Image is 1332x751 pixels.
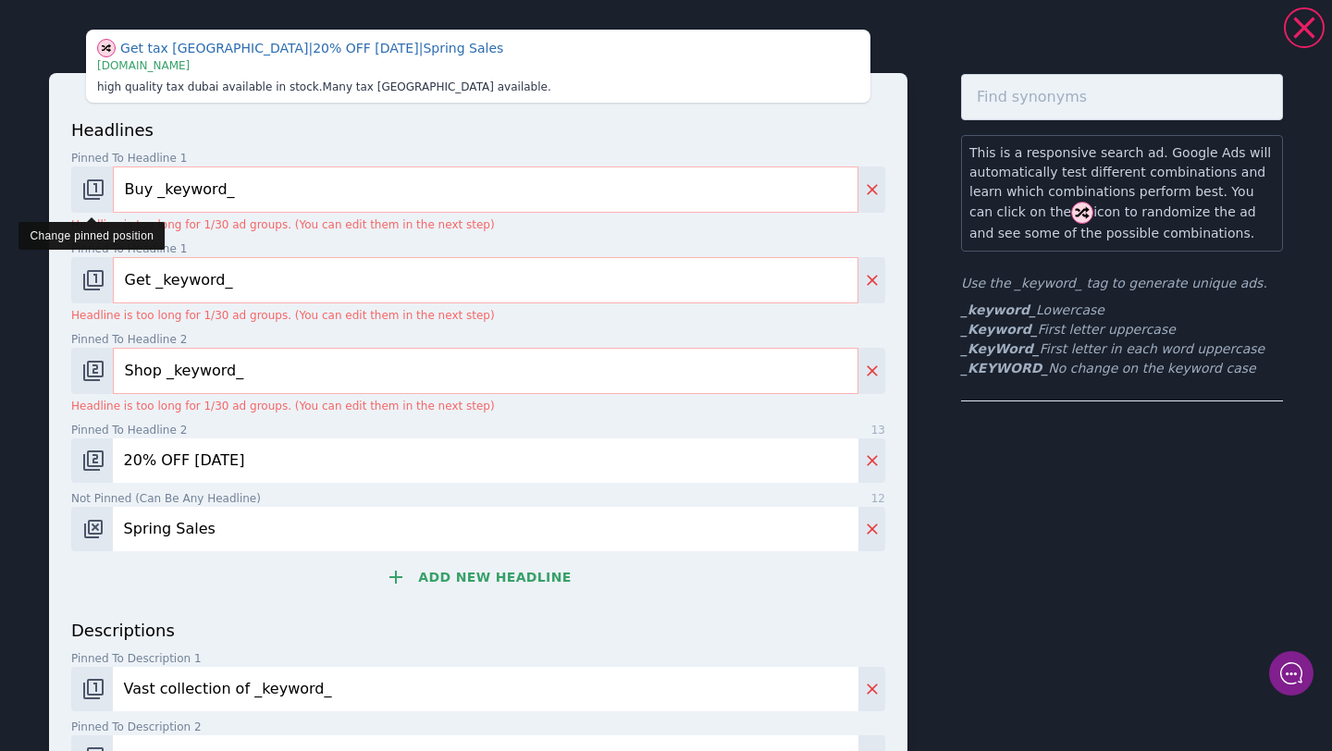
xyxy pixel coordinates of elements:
[37,230,287,273] input: Enter your email address
[82,269,105,291] img: pos-1.svg
[37,282,287,325] button: Subscribe Now
[858,257,885,303] button: Delete
[48,48,203,63] div: Domain: [DOMAIN_NAME]
[961,359,1283,378] li: No change on the keyword case
[1269,651,1313,696] iframe: gist-messenger-bubble-iframe
[71,719,202,735] span: Pinned to description 2
[97,80,323,93] span: high quality tax dubai available in stock
[871,422,885,438] span: 13
[961,74,1283,120] input: Find synonyms
[961,274,1283,293] p: Use the _keyword_ tag to generate unique ads.
[82,179,105,201] img: pos-1.svg
[1071,202,1093,224] img: shuffle.svg
[858,438,885,483] button: Delete
[20,146,303,179] span: Enter your email to unlock industry tips and this exclusive offer.
[204,109,312,121] div: Keywords by Traffic
[71,398,885,414] p: Headline is too long for 1/30 ad groups. (You can edit them in the next step)
[97,59,190,72] span: [DOMAIN_NAME]
[71,507,113,551] button: Change pinned position
[71,240,187,257] span: Pinned to headline 1
[82,518,105,540] img: pos-.svg
[419,41,424,55] span: |
[71,348,113,394] button: Change pinned position
[71,117,885,142] p: headlines
[291,14,310,32] button: X
[71,490,261,507] span: Not pinned (Can be any headline)
[858,507,885,551] button: Delete
[308,41,313,55] span: |
[961,322,1038,337] b: _Keyword_
[313,41,423,55] span: 20% OFF [DATE]
[119,227,222,241] span: New conversation
[82,449,105,472] img: pos-2.svg
[28,123,342,182] h2: Can I help you with anything?
[71,667,113,711] button: Change pinned position
[71,438,113,483] button: Change pinned position
[423,41,503,55] span: Spring Sales
[30,30,44,44] img: logo_orange.svg
[548,80,551,93] span: .
[961,341,1040,356] b: _KeyWord_
[30,48,44,63] img: website_grey.svg
[97,39,116,57] img: shuffle.svg
[71,307,885,324] p: Headline is too long for 1/30 ad groups. (You can edit them in the next step)
[871,490,885,507] span: 12
[154,595,234,607] span: We run on Gist
[71,216,885,233] p: Headline is too long for 1/30 ad groups. (You can edit them in the next step)
[71,150,187,166] span: Pinned to headline 1
[70,109,166,121] div: Domain Overview
[961,339,1283,359] li: First letter in each word uppercase
[97,39,116,56] span: Show different combination
[319,80,323,93] span: .
[50,107,65,122] img: tab_domain_overview_orange.svg
[71,331,187,348] span: Pinned to headline 2
[323,80,551,93] span: Many tax [GEOGRAPHIC_DATA] available
[961,361,1048,375] b: _KEYWORD_
[86,30,870,103] div: This is just a visual aid. Your CSV will only contain exactly what you add in the form below.
[71,257,113,303] button: Change pinned position
[28,90,342,119] h1: Welcome to Fiuti!
[71,422,187,438] span: Pinned to headline 2
[969,143,1275,243] p: This is a responsive search ad. Google Ads will automatically test different combinations and lea...
[82,678,105,700] img: pos-1.svg
[184,107,199,122] img: tab_keywords_by_traffic_grey.svg
[961,302,1036,317] b: _keyword_
[71,618,885,643] p: descriptions
[71,166,113,213] button: Change pinned position
[858,166,885,213] button: Delete
[71,650,202,667] span: Pinned to description 1
[52,30,91,44] div: v 4.0.25
[858,348,885,394] button: Delete
[29,215,341,252] button: New conversation
[961,301,1283,378] ul: First letter uppercase
[961,301,1283,320] li: Lowercase
[858,667,885,711] button: Delete
[71,559,885,596] button: Add new headline
[38,42,285,127] b: Sign up for our newsletter to receive 15% your first month!
[120,41,313,55] span: Get tax [GEOGRAPHIC_DATA]
[82,360,105,382] img: pos-2.svg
